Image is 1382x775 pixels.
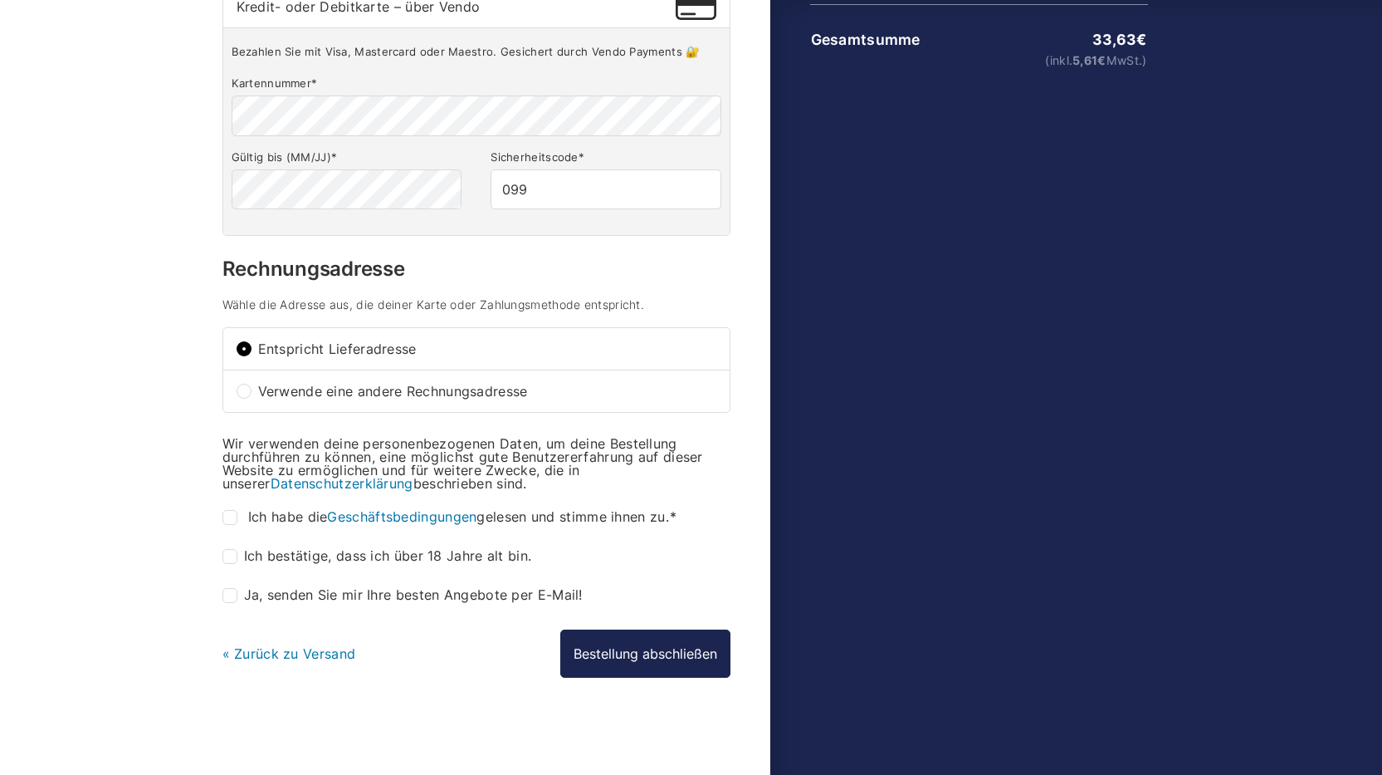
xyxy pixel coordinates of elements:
h3: Rechnungsadresse [222,259,730,279]
a: « Zurück zu Versand [222,645,356,662]
input: Sicherheitscode [491,169,720,209]
label: Ja, senden Sie mir Ihre besten Angebote per E-Mail! [222,588,583,603]
button: Bestellung abschließen [560,630,730,678]
span: Entspricht Lieferadresse [258,342,716,356]
span: € [1097,53,1106,67]
h4: Wähle die Adresse aus, die deiner Karte oder Zahlungsmethode entspricht. [222,299,730,311]
small: (inkl. MwSt.) [923,55,1146,66]
span: Verwende eine andere Rechnungsadresse [258,385,716,398]
label: Ich bestätige, dass ich über 18 Jahre alt bin. [222,549,532,564]
input: Ich habe dieGeschäftsbedingungengelesen und stimme ihnen zu. [222,510,237,525]
th: Gesamtsumme [810,32,923,48]
label: Kartennummer [232,76,721,91]
input: Ja, senden Sie mir Ihre besten Angebote per E-Mail! [222,588,237,603]
span: 5,61 [1072,53,1106,67]
p: Wir verwenden deine personenbezogenen Daten, um deine Bestellung durchführen zu können, eine mögl... [222,437,730,490]
bdi: 33,63 [1092,31,1147,48]
span: Ich habe die gelesen und stimme ihnen zu. [248,508,676,525]
a: Datenschutzerklärung [271,475,413,492]
input: Ich bestätige, dass ich über 18 Jahre alt bin. [222,549,237,564]
p: Bezahlen Sie mit Visa, Mastercard oder Maestro. Gesichert durch Vendo Payments 🔐 [232,45,721,59]
a: Geschäftsbedingungen [327,508,476,525]
label: Gültig bis (MM/JJ) [232,150,461,164]
label: Sicherheitscode [491,150,720,164]
span: € [1136,31,1146,48]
